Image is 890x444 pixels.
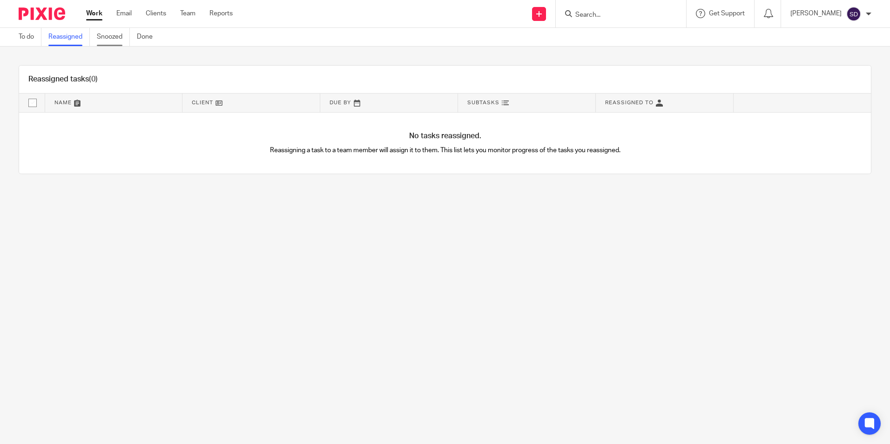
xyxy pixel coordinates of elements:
span: Subtasks [467,100,499,105]
span: (0) [89,75,98,83]
h1: Reassigned tasks [28,74,98,84]
p: [PERSON_NAME] [790,9,842,18]
span: Get Support [709,10,745,17]
a: Reports [209,9,233,18]
p: Reassigning a task to a team member will assign it to them. This list lets you monitor progress o... [232,146,658,155]
h4: No tasks reassigned. [19,131,871,141]
img: svg%3E [846,7,861,21]
a: Clients [146,9,166,18]
a: Email [116,9,132,18]
a: Reassigned [48,28,90,46]
a: Snoozed [97,28,130,46]
a: Work [86,9,102,18]
img: Pixie [19,7,65,20]
input: Search [574,11,658,20]
a: Done [137,28,160,46]
a: To do [19,28,41,46]
a: Team [180,9,196,18]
